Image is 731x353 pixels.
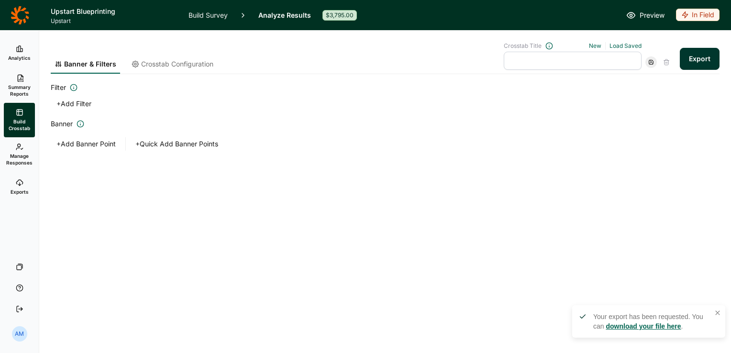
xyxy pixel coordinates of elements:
span: Build Crosstab [8,118,31,132]
span: Upstart [51,17,177,25]
span: Manage Responses [6,153,33,166]
a: New [589,42,601,49]
div: Delete [661,56,672,68]
a: Manage Responses [4,137,35,172]
a: Build Crosstab [4,103,35,137]
div: Your export has been requested. You can . [593,312,711,331]
a: Load Saved [609,42,642,49]
span: Summary Reports [8,84,31,97]
span: Banner [51,118,73,130]
a: Analytics [4,38,35,68]
button: +Quick Add Banner Points [130,137,224,151]
button: +Add Filter [51,97,97,110]
button: In Field [676,9,720,22]
a: download your file here [606,322,681,330]
span: Crosstab Configuration [141,59,213,69]
button: +Add Banner Point [51,137,122,151]
div: In Field [676,9,720,21]
button: Export [680,48,720,70]
a: Preview [626,10,665,21]
span: Crosstab Title [504,42,542,50]
div: AM [12,326,27,342]
span: Exports [11,188,29,195]
a: Exports [4,172,35,202]
a: Summary Reports [4,68,35,103]
div: Save Crosstab [645,56,657,68]
div: $3,795.00 [322,10,357,21]
span: Banner & Filters [64,59,116,69]
span: Filter [51,82,66,93]
h1: Upstart Blueprinting [51,6,177,17]
span: Analytics [8,55,31,61]
span: Preview [640,10,665,21]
